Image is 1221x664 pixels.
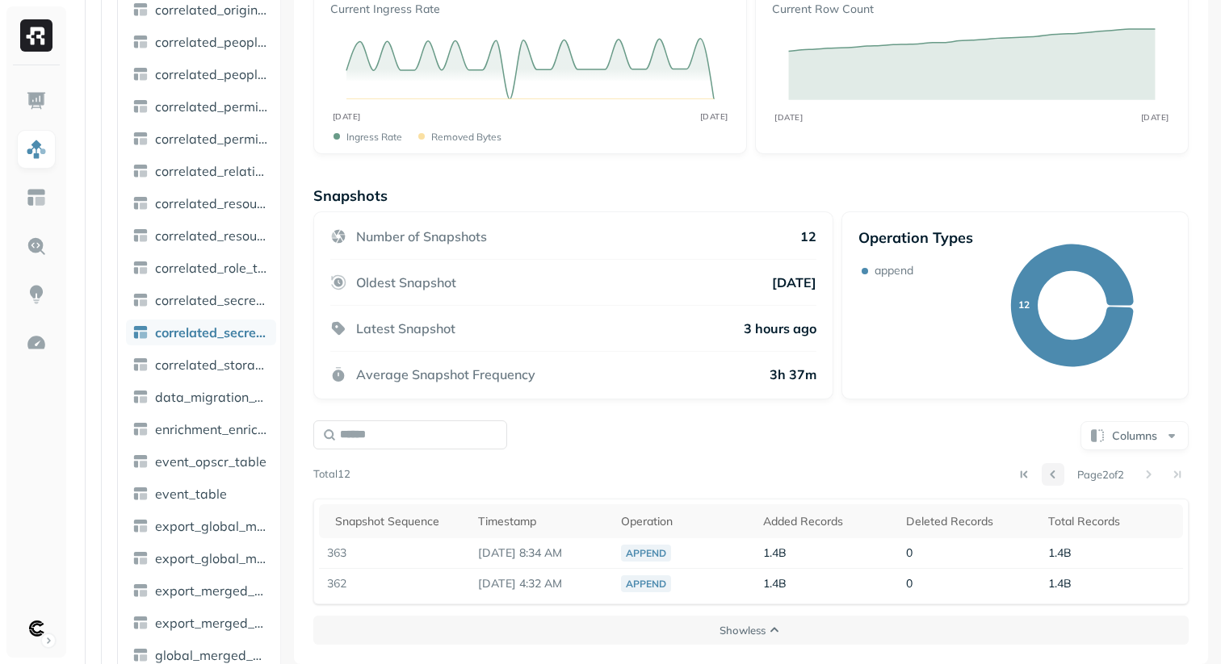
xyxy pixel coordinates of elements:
[132,34,149,50] img: table
[132,195,149,211] img: table
[132,228,149,244] img: table
[132,486,149,502] img: table
[26,236,47,257] img: Query Explorer
[155,131,270,147] span: correlated_permission_tag
[126,513,276,539] a: export_global_merged_merged_ip_details
[132,550,149,566] img: table
[906,514,1033,529] div: Deleted Records
[155,647,270,663] span: global_merged_merged_ip_details
[699,111,728,122] tspan: [DATE]
[346,131,402,143] p: Ingress Rate
[132,583,149,599] img: table
[26,90,47,111] img: Dashboard
[772,2,874,17] p: Current Row Count
[155,163,270,179] span: correlated_relations
[126,545,276,571] a: export_global_merged_merged_permission
[126,287,276,313] a: correlated_secret_audit_opscr_datatypes
[132,163,149,179] img: table
[126,158,276,184] a: correlated_relations
[155,453,266,470] span: event_opscr_table
[132,131,149,147] img: table
[155,615,270,631] span: export_merged_merged_used_permission
[126,126,276,152] a: correlated_permission_tag
[155,195,270,211] span: correlated_resource_storage
[875,263,913,278] p: append
[313,186,388,205] p: Snapshots
[126,449,276,474] a: event_opscr_table
[155,389,270,405] span: data_migration_version
[155,2,270,18] span: correlated_origin_tag
[126,610,276,636] a: export_merged_merged_used_permission
[132,357,149,373] img: table
[126,578,276,603] a: export_merged_merged_ip_details
[155,583,270,599] span: export_merged_merged_ip_details
[126,384,276,410] a: data_migration_version
[800,228,816,244] p: 12
[155,550,270,566] span: export_global_merged_merged_permission
[132,389,149,405] img: table
[155,518,270,534] span: export_global_merged_merged_ip_details
[155,260,270,276] span: correlated_role_tag
[1141,112,1169,122] tspan: [DATE]
[1019,299,1030,311] text: 12
[770,366,816,382] p: 3h 37m
[478,576,605,591] p: Sep 2, 2025 4:32 AM
[155,324,270,340] span: correlated_secret_audit_permission
[356,274,456,290] p: Oldest Snapshot
[126,190,276,216] a: correlated_resource_storage
[1077,467,1124,482] p: Page 2 of 2
[126,61,276,87] a: correlated_people_tag
[906,545,913,560] span: 0
[26,139,47,160] img: Assets
[26,332,47,353] img: Optimization
[478,514,605,529] div: Timestamp
[356,228,487,244] p: Number of Snapshots
[763,576,787,591] span: 1.4B
[126,29,276,55] a: correlated_people_storage
[720,623,766,638] p: Show less
[774,112,803,122] tspan: [DATE]
[25,617,48,640] img: Clutch
[621,545,671,562] div: append
[1048,514,1175,529] div: Total Records
[319,538,470,569] td: 363
[319,569,470,599] td: 362
[26,187,47,208] img: Asset Explorer
[155,292,270,308] span: correlated_secret_audit_opscr_datatypes
[621,514,748,529] div: Operation
[858,228,973,247] p: Operation Types
[478,545,605,561] p: Sep 2, 2025 8:34 AM
[132,453,149,470] img: table
[155,98,270,115] span: correlated_permission_storage
[155,66,270,82] span: correlated_people_tag
[132,66,149,82] img: table
[763,545,787,560] span: 1.4B
[132,421,149,437] img: table
[132,324,149,340] img: table
[772,274,816,290] p: [DATE]
[132,518,149,534] img: table
[155,34,270,50] span: correlated_people_storage
[763,514,890,529] div: Added Records
[132,615,149,631] img: table
[132,260,149,276] img: table
[132,647,149,663] img: table
[126,255,276,281] a: correlated_role_tag
[126,223,276,248] a: correlated_resource_tag
[132,2,149,18] img: table
[26,284,47,305] img: Insights
[1048,576,1072,591] span: 1.4B
[126,352,276,378] a: correlated_storage_tag
[621,575,671,592] div: append
[431,131,501,143] p: Removed bytes
[335,514,462,529] div: Snapshot Sequence
[1048,545,1072,560] span: 1.4B
[155,357,270,373] span: correlated_storage_tag
[356,320,455,336] p: Latest Snapshot
[155,228,270,244] span: correlated_resource_tag
[332,111,360,122] tspan: [DATE]
[132,292,149,308] img: table
[313,466,350,482] p: Total 12
[356,366,535,382] p: Average Snapshot Frequency
[1080,421,1189,450] button: Columns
